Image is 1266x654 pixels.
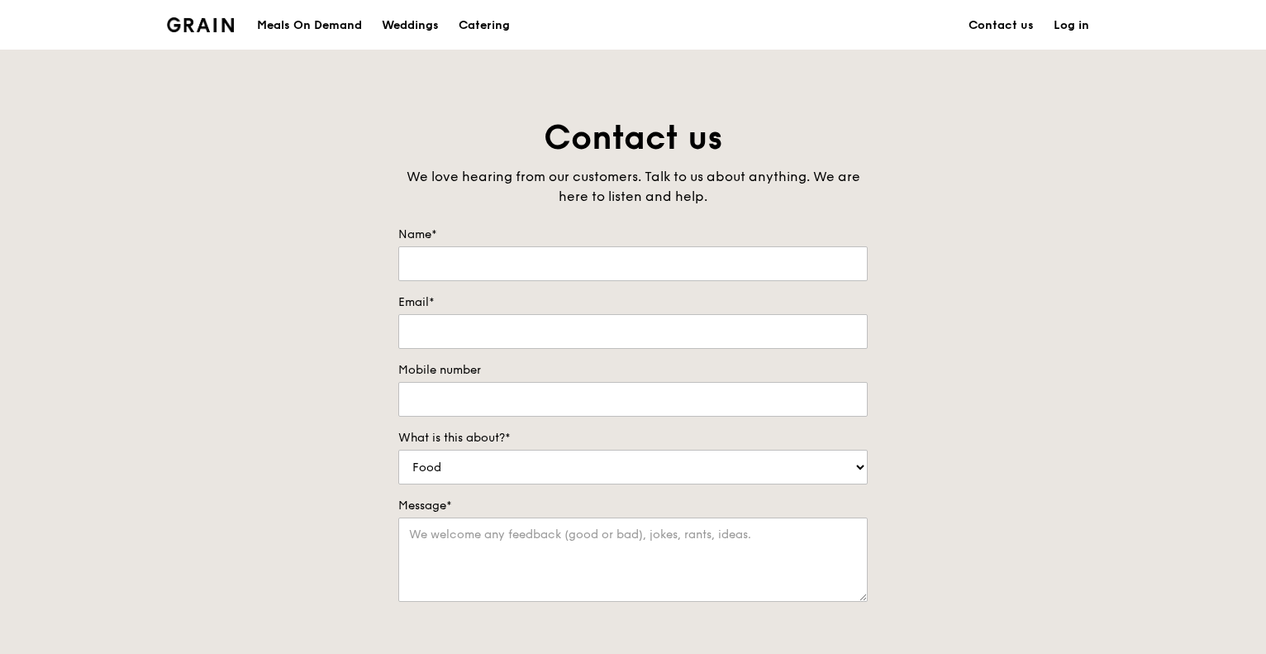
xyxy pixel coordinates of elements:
[382,1,439,50] div: Weddings
[1044,1,1099,50] a: Log in
[398,362,868,379] label: Mobile number
[372,1,449,50] a: Weddings
[398,227,868,243] label: Name*
[167,17,234,32] img: Grain
[398,498,868,514] label: Message*
[398,167,868,207] div: We love hearing from our customers. Talk to us about anything. We are here to listen and help.
[449,1,520,50] a: Catering
[398,294,868,311] label: Email*
[257,1,362,50] div: Meals On Demand
[398,116,868,160] h1: Contact us
[959,1,1044,50] a: Contact us
[459,1,510,50] div: Catering
[398,430,868,446] label: What is this about?*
